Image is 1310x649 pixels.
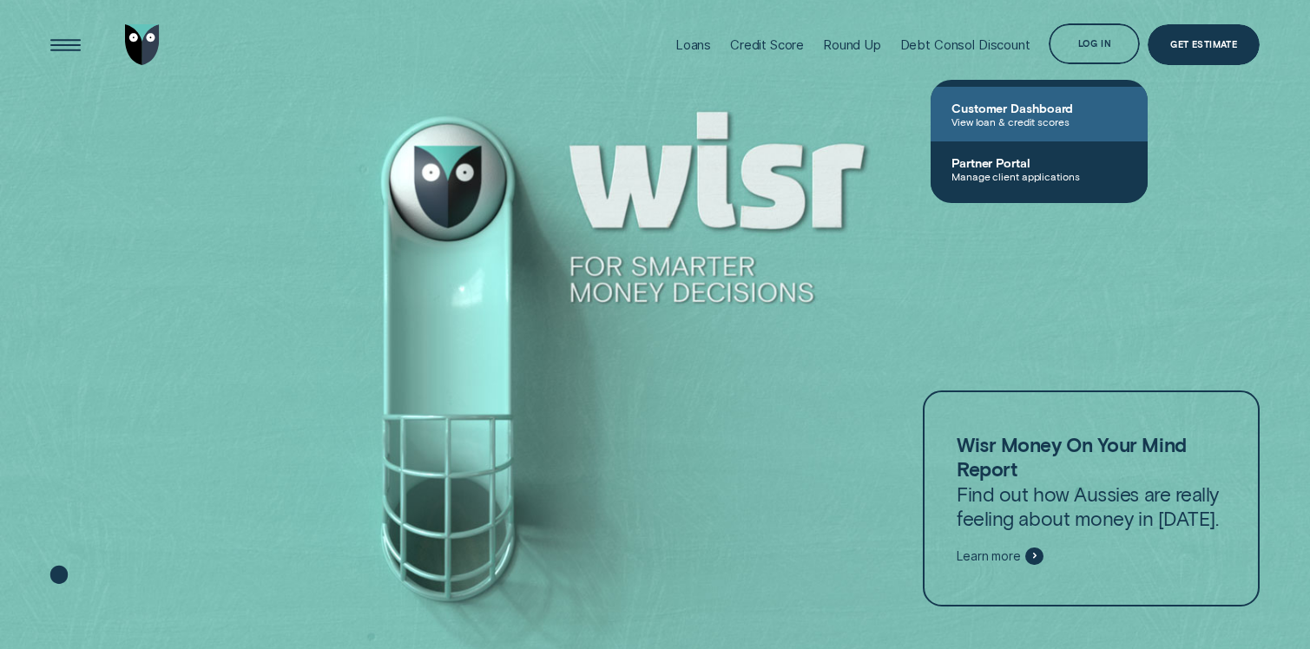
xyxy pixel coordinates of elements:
span: Manage client applications [951,170,1127,182]
span: View loan & credit scores [951,115,1127,128]
span: Customer Dashboard [951,101,1127,115]
a: Customer DashboardView loan & credit scores [931,87,1148,141]
a: Get Estimate [1148,24,1260,65]
strong: Wisr Money On Your Mind Report [957,432,1187,481]
img: Wisr [125,24,159,65]
div: Credit Score [730,37,804,53]
button: Log in [1049,23,1140,64]
div: Debt Consol Discount [900,37,1030,53]
span: Learn more [957,548,1021,563]
button: Open Menu [45,24,86,65]
a: Partner PortalManage client applications [931,141,1148,196]
a: Wisr Money On Your Mind ReportFind out how Aussies are really feeling about money in [DATE].Learn... [923,390,1261,607]
div: Round Up [823,37,881,53]
span: Partner Portal [951,155,1127,170]
div: Loans [675,37,711,53]
p: Find out how Aussies are really feeling about money in [DATE]. [957,432,1226,531]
